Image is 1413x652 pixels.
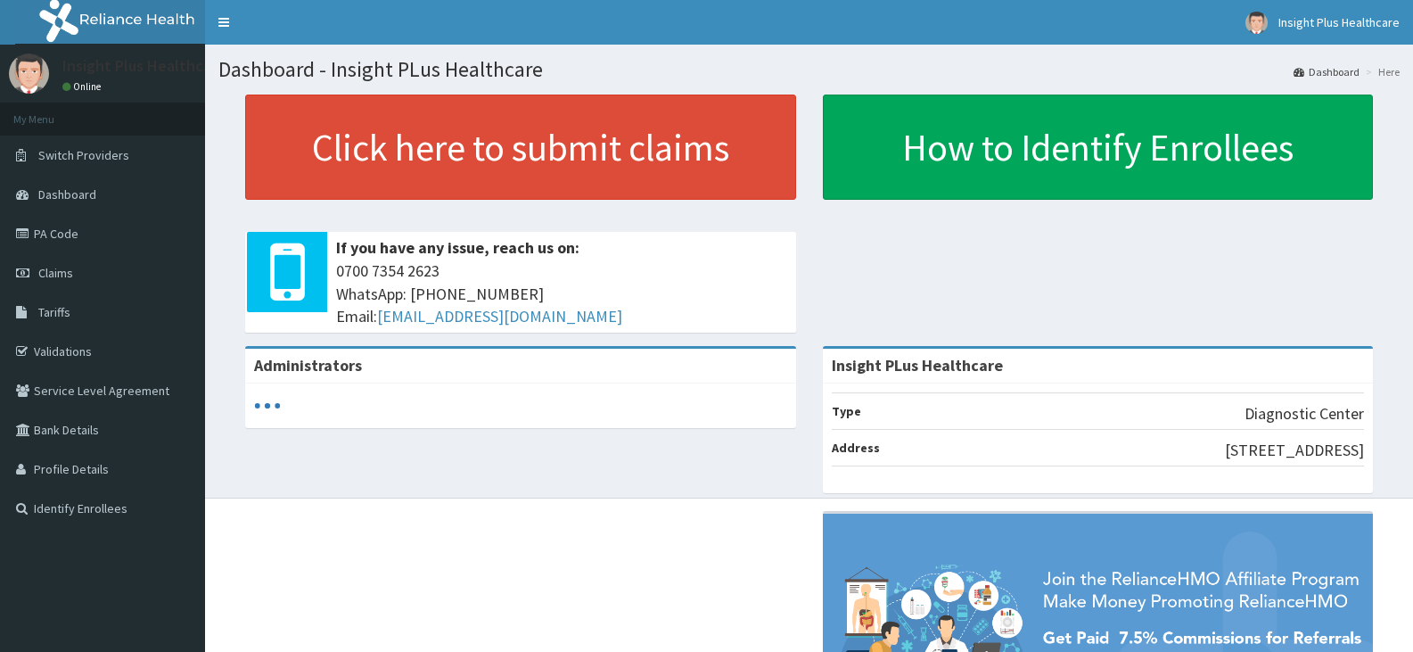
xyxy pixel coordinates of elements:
a: Click here to submit claims [245,95,796,200]
p: [STREET_ADDRESS] [1225,439,1364,462]
strong: Insight PLus Healthcare [832,355,1003,376]
span: 0700 7354 2623 WhatsApp: [PHONE_NUMBER] Email: [336,260,787,328]
a: Dashboard [1294,64,1360,79]
img: User Image [9,54,49,94]
b: If you have any issue, reach us on: [336,237,579,258]
svg: audio-loading [254,392,281,419]
span: Dashboard [38,186,96,202]
b: Type [832,403,861,419]
p: Insight Plus Healthcare [62,58,226,74]
span: Insight Plus Healthcare [1278,14,1400,30]
a: How to Identify Enrollees [823,95,1374,200]
h1: Dashboard - Insight PLus Healthcare [218,58,1400,81]
img: User Image [1245,12,1268,34]
a: [EMAIL_ADDRESS][DOMAIN_NAME] [377,306,622,326]
b: Address [832,440,880,456]
span: Tariffs [38,304,70,320]
p: Diagnostic Center [1245,402,1364,425]
b: Administrators [254,355,362,376]
a: Online [62,80,105,93]
li: Here [1361,64,1400,79]
span: Switch Providers [38,147,129,163]
span: Claims [38,265,73,281]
